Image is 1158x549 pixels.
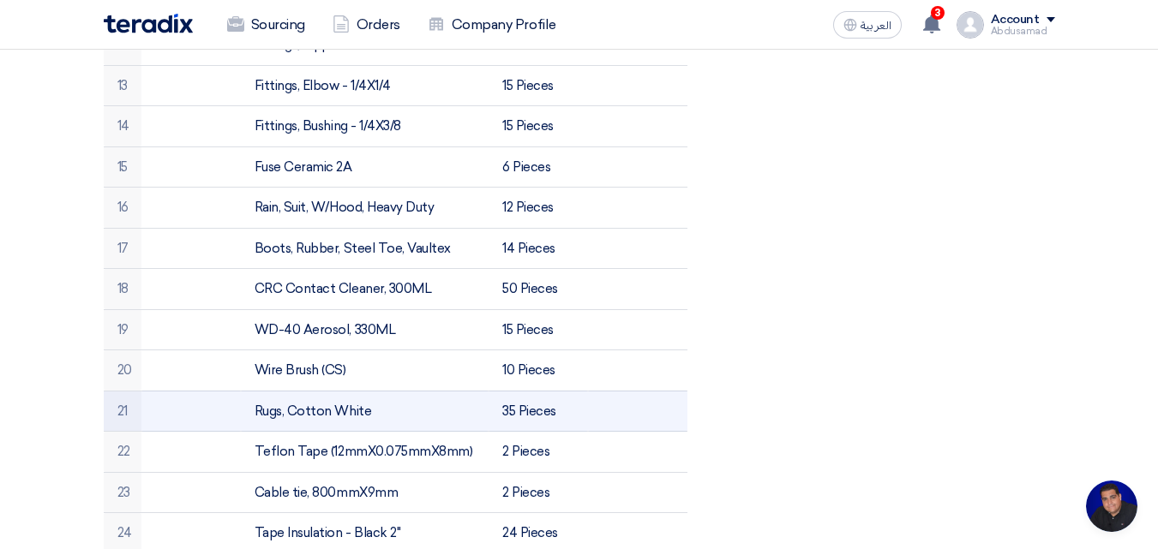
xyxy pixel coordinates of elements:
[1086,480,1137,532] div: Open chat
[104,146,142,188] td: 15
[104,228,142,269] td: 17
[991,13,1040,27] div: Account
[957,11,984,39] img: profile_test.png
[104,106,142,147] td: 14
[104,391,142,432] td: 21
[414,6,570,44] a: Company Profile
[241,188,489,229] td: Rain, Suit, W/Hood, Heavy Duty
[319,6,414,44] a: Orders
[104,432,142,473] td: 22
[489,391,588,432] td: 35 Pieces
[104,188,142,229] td: 16
[241,350,489,391] td: Wire Brush (CS)
[104,269,142,310] td: 18
[489,146,588,188] td: 6 Pieces
[489,432,588,473] td: 2 Pieces
[241,146,489,188] td: Fuse Ceramic 2A
[241,391,489,432] td: Rugs, Cotton White
[489,65,588,106] td: 15 Pieces
[104,14,193,33] img: Teradix logo
[241,65,489,106] td: Fittings, Elbow - 1/4X1/4
[241,228,489,269] td: Boots, Rubber, Steel Toe, Vaultex
[489,309,588,350] td: 15 Pieces
[104,65,142,106] td: 13
[104,309,142,350] td: 19
[489,228,588,269] td: 14 Pieces
[861,20,891,32] span: العربية
[104,350,142,391] td: 20
[241,269,489,310] td: CRC Contact Cleaner, 300ML
[489,350,588,391] td: 10 Pieces
[213,6,319,44] a: Sourcing
[991,27,1055,36] div: Abdusamad
[489,188,588,229] td: 12 Pieces
[489,269,588,310] td: 50 Pieces
[241,309,489,350] td: WD-40 Aerosol, 330ML
[489,106,588,147] td: 15 Pieces
[833,11,902,39] button: العربية
[489,472,588,513] td: 2 Pieces
[104,472,142,513] td: 23
[241,472,489,513] td: Cable tie, 800mmX9mm
[931,6,945,20] span: 3
[241,432,489,473] td: Teflon Tape (12mmX0.075mmX8mm)
[241,106,489,147] td: Fittings, Bushing - 1/4X3/8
